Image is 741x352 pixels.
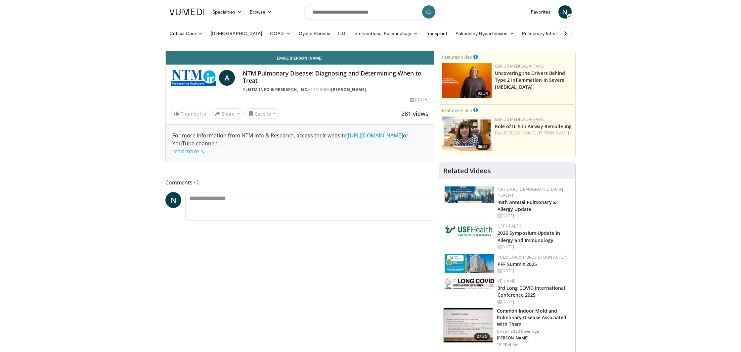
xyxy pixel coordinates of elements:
div: By FEATURING [243,87,428,93]
a: [PERSON_NAME] [538,130,569,136]
a: 2026 Symposium Update in Allergy and Immunology [498,230,560,243]
a: read more ↘ [172,148,204,155]
button: Share [212,108,243,119]
a: 48th Annual Pulmonary & Allergy Update [498,199,556,212]
input: Search topics, interventions [304,4,437,20]
p: [PERSON_NAME] [497,335,571,341]
a: Uncovering the Drivers Behind Type 2 Inflammation in Severe [MEDICAL_DATA] [495,70,565,90]
div: [DATE] [498,268,570,274]
h4: Related Videos [443,167,491,175]
a: Role of IL-5 in Airway Remodeling [495,123,572,129]
img: b90f5d12-84c1-472e-b843-5cad6c7ef911.jpg.150x105_q85_autocrop_double_scale_upscale_version-0.2.jpg [445,186,494,203]
a: Transplant [422,27,452,40]
a: Favorites [527,5,554,19]
a: [PERSON_NAME], [504,130,536,136]
a: COPD [266,27,294,40]
a: [URL][DOMAIN_NAME] [348,132,403,139]
a: Thumbs Up [171,109,209,119]
img: 6ba8804a-8538-4002-95e7-a8f8012d4a11.png.150x105_q85_autocrop_double_scale_upscale_version-0.2.jpg [445,223,494,238]
a: Browse [246,5,276,19]
p: CHEST 2022 Coverage [497,329,571,334]
span: Comments 0 [165,178,434,187]
div: [DATE] [410,97,428,103]
div: [DATE] [498,299,570,305]
a: 06:21 [442,117,492,151]
img: 84d5d865-2f25-481a-859d-520685329e32.png.150x105_q85_autocrop_double_scale_upscale_version-0.2.png [445,254,494,273]
a: GSK US Medical Affairs [495,63,544,69]
a: Specialties [208,5,246,19]
img: NTM Info & Research, Inc. [171,70,216,86]
a: [DEMOGRAPHIC_DATA] [207,27,266,40]
a: N [558,5,572,19]
a: [PERSON_NAME] [331,87,366,92]
a: A [219,70,235,86]
button: Save to [245,108,279,119]
p: 18.2K views [497,342,519,347]
img: 763bf435-924b-49ae-a76d-43e829d5b92f.png.150x105_q85_crop-smart_upscale.png [442,63,492,98]
h4: NTM Pulmonary Disease: Diagnosing and Determining When to Treat [243,70,428,84]
a: USF Health [498,223,522,229]
div: For more information from NTM Info & Research, access their website: or YouTube channel: [172,131,427,155]
img: VuMedi Logo [169,9,204,15]
span: 02:54 [476,90,490,96]
a: GSK US Medical Affairs [495,117,544,122]
small: Featured Video [442,107,472,113]
span: 281 views [401,110,428,118]
a: ILD [334,27,349,40]
img: 7e353de0-d5d2-4f37-a0ac-0ef5f1a491ce.150x105_q85_crop-smart_upscale.jpg [444,308,493,342]
a: Pulmonary Fibrosis Foundation [498,254,568,260]
a: Email [PERSON_NAME] [166,51,434,65]
a: Pulmonary Infection [518,27,575,40]
a: N [165,192,181,208]
span: 06:21 [476,144,490,150]
a: 27:35 Common Indoor Mold and Pulmonary Disease Associated With Them CHEST 2022 Coverage [PERSON_N... [443,308,571,347]
div: [DATE] [498,213,570,219]
span: 27:35 [474,333,490,340]
a: Interventional Pulmonology [349,27,422,40]
a: Pulmonary Hypertension [452,27,518,40]
a: 3rd Long COVID International Conference 2025 [498,285,565,298]
a: Cystic Fibrosis [295,27,334,40]
h3: Common Indoor Mold and Pulmonary Disease Associated With Them [497,308,571,327]
a: National [DEMOGRAPHIC_DATA] Health [498,186,563,198]
span: ... [172,140,221,155]
a: PFF Summit 2025 [498,261,537,267]
a: VE | AME [498,278,515,284]
div: [DATE] [498,244,570,250]
div: Feat. [495,130,573,136]
a: Critical Care [165,27,207,40]
img: c5059ee8-8c1c-4b79-af0f-b6fd60368875.png.150x105_q85_crop-smart_upscale.jpg [442,117,492,151]
a: NTM Info & Research, Inc. [248,87,308,92]
small: Featured Video [442,54,472,60]
a: 02:54 [442,63,492,98]
img: a2792a71-925c-4fc2-b8ef-8d1b21aec2f7.png.150x105_q85_autocrop_double_scale_upscale_version-0.2.jpg [445,278,494,289]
